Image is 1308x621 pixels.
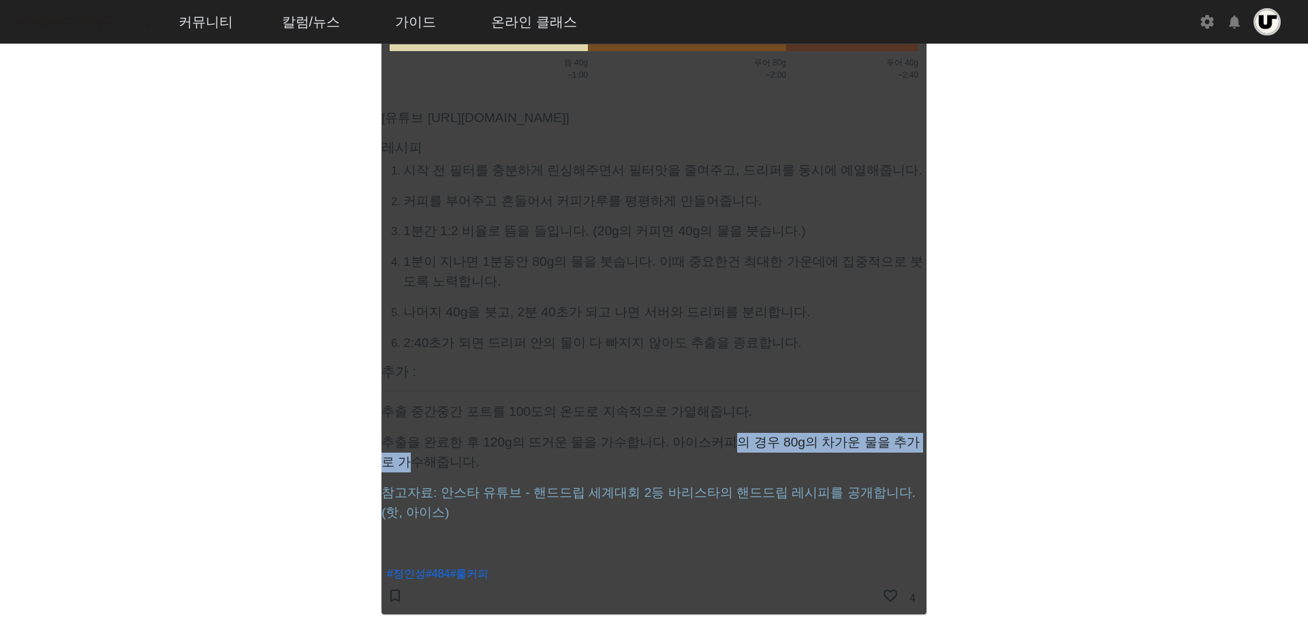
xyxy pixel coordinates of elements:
[90,432,176,466] a: 대화
[786,57,918,69] p: 푸어 40g
[387,568,426,579] a: #정인성
[43,453,51,464] span: 홈
[1226,14,1243,30] mat-icon: notifications
[786,69,918,81] p: ~2:40
[1253,8,1281,35] img: profile image
[381,485,916,519] a: 참고자료: 안스타 유튜브 - 핸드드립 세계대회 2등 바리스타의 핸드드립 레시피를 공개합니다. (핫, 아이스)
[387,588,403,604] mat-icon: bookmark_border
[125,453,141,464] span: 대화
[381,433,926,472] p: 추출을 완료한 후 120g의 뜨거운 물을 가수합니다. 아이스커피의 경우 80g의 차가운 물을 추가로 가수해줍니다.
[381,139,926,155] h3: 레시피
[588,57,786,69] p: 푸어 80g
[168,3,244,40] a: 커뮤니티
[882,588,899,604] mat-icon: favorite_border
[381,363,926,380] h3: 추가 :
[403,303,926,322] p: 나머지 40g을 붓고, 2분 40초가 되고 나면 서버와 드리퍼를 분리합니다.
[390,57,588,69] p: 뜸 40g
[211,453,227,464] span: 설정
[176,432,262,466] a: 설정
[403,161,926,181] p: 시작 전 필터를 충분하게 린싱해주면서 필터맛을 줄여주고, 드리퍼를 동시에 예열해줍니다.
[390,69,588,81] p: ~1:00
[588,69,786,81] p: ~2:00
[381,108,926,128] p: [유튜브 [URL][DOMAIN_NAME]]
[426,568,450,579] a: #484
[450,568,489,579] a: #룰커피
[403,252,926,292] p: 1분이 지나면 1분동안 80g의 물을 붓습니다. 이때 중요한건 최대한 가운데에 집중적으로 붓도록 노력합니다.
[384,3,447,40] a: 가이드
[11,10,154,34] img: logo
[403,192,926,211] p: 커피를 부어주고 흔들어서 커피가루를 평평하게 만들어줍니다.
[381,402,926,422] p: 추출 중간중간 포트를 100도의 온도로 지속적으로 가열해줍니다.
[271,3,352,40] a: 칼럼/뉴스
[480,3,588,40] a: 온라인 클래스
[1199,14,1215,30] mat-icon: settings
[403,333,926,353] p: 2:40초가 되면 드리퍼 안의 물이 다 빠지지 않아도 추출을 종료합니다.
[904,588,921,609] p: 4
[403,222,926,241] p: 1분간 1:2 비율로 뜸을 들입니다. (20g의 커피면 40g의 물을 붓습니다.)
[4,432,90,466] a: 홈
